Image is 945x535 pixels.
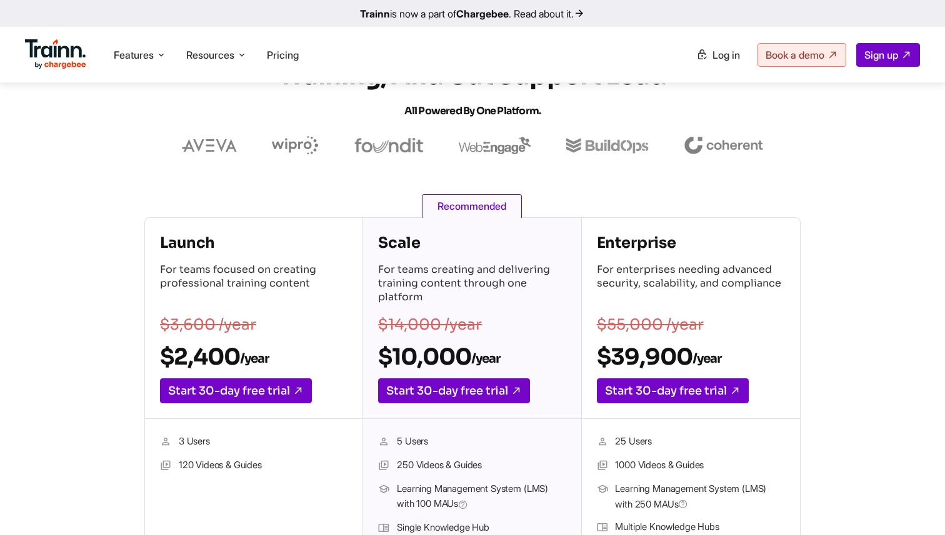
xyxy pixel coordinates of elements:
a: Start 30-day free trial [597,378,749,403]
p: For enterprises needing advanced security, scalability, and compliance [597,263,785,307]
li: 25 Users [597,434,785,450]
a: Pricing [267,49,299,61]
img: aveva logo [182,139,237,152]
h2: $2,400 [160,343,347,371]
p: For teams creating and delivering training content through one platform [378,263,566,307]
iframe: Chat Widget [882,475,945,535]
span: Book a demo [766,49,824,61]
h4: Enterprise [597,233,785,253]
img: foundit logo [354,138,424,153]
li: 1000 Videos & Guides [597,458,785,474]
sub: /year [692,351,721,366]
a: Book a demo [757,43,846,67]
img: coherent logo [684,137,763,154]
li: 120 Videos & Guides [160,458,347,474]
a: Start 30-day free trial [160,378,312,403]
span: Log in [712,49,740,61]
a: Start 30-day free trial [378,378,530,403]
span: All Powered by One Platform. [404,104,541,117]
b: Chargebee [456,7,509,20]
b: Trainn [360,7,390,20]
span: Sign up [864,49,898,61]
span: Learning Management System (LMS) with 100 MAUs [397,481,566,513]
h4: Launch [160,233,347,253]
a: Log in [689,44,747,66]
img: wipro logo [272,136,319,155]
sub: /year [240,351,269,366]
s: $14,000 /year [378,315,482,334]
img: webengage logo [459,137,531,154]
li: 5 Users [378,434,566,450]
sub: /year [471,351,500,366]
li: 250 Videos & Guides [378,458,566,474]
h2: $39,900 [597,343,785,371]
span: Features [114,48,154,62]
li: 3 Users [160,434,347,450]
h2: $10,000 [378,343,566,371]
img: Trainn Logo [25,39,86,69]
p: For teams focused on creating professional training content [160,263,347,307]
a: Sign up [856,43,920,67]
img: buildops logo [566,138,648,154]
span: Resources [186,48,234,62]
span: Recommended [422,194,522,218]
span: Learning Management System (LMS) with 250 MAUs [615,481,784,512]
s: $55,000 /year [597,315,704,334]
s: $3,600 /year [160,315,256,334]
h4: Scale [378,233,566,253]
